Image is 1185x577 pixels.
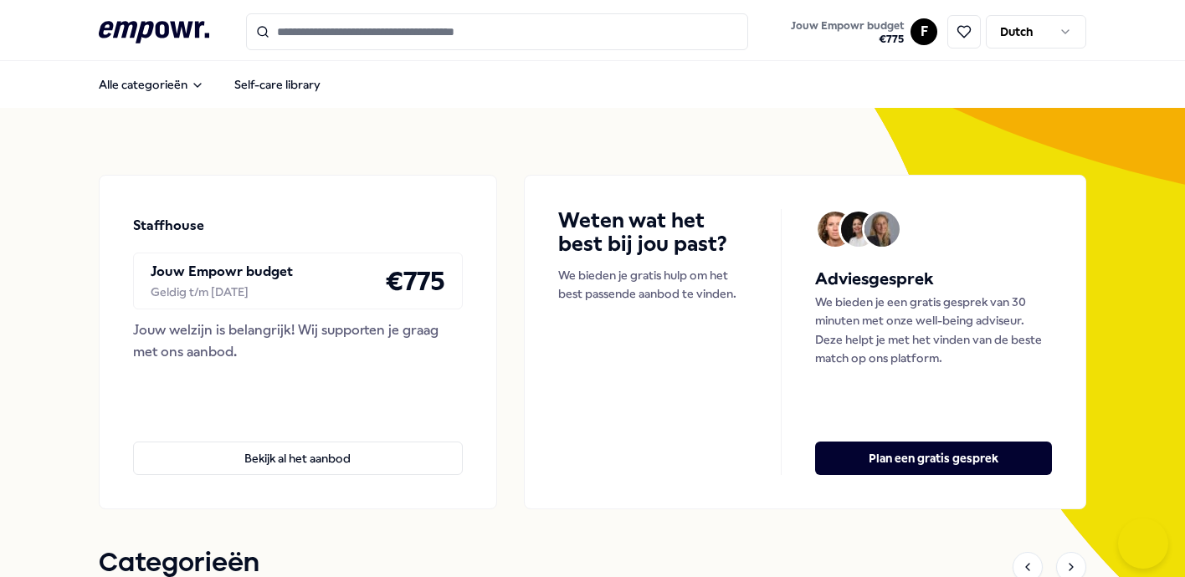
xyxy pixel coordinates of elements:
p: We bieden je een gratis gesprek van 30 minuten met onze well-being adviseur. Deze helpt je met he... [815,293,1052,368]
button: Plan een gratis gesprek [815,442,1052,475]
nav: Main [85,68,334,101]
h5: Adviesgesprek [815,266,1052,293]
h4: Weten wat het best bij jou past? [558,209,747,256]
p: Staffhouse [133,215,204,237]
button: F [911,18,937,45]
div: Jouw welzijn is belangrijk! Wij supporten je graag met ons aanbod. [133,319,463,362]
button: Alle categorieën [85,68,218,101]
h4: € 775 [385,260,445,302]
span: Jouw Empowr budget [791,19,904,33]
a: Self-care library [221,68,334,101]
span: € 775 [791,33,904,46]
p: Jouw Empowr budget [151,261,293,283]
div: Geldig t/m [DATE] [151,283,293,301]
img: Avatar [864,212,900,247]
p: We bieden je gratis hulp om het best passende aanbod te vinden. [558,266,747,304]
a: Bekijk al het aanbod [133,415,463,475]
button: Jouw Empowr budget€775 [787,16,907,49]
input: Search for products, categories or subcategories [246,13,748,50]
a: Jouw Empowr budget€775 [784,14,911,49]
img: Avatar [818,212,853,247]
iframe: Help Scout Beacon - Open [1118,518,1168,569]
img: Avatar [841,212,876,247]
button: Bekijk al het aanbod [133,442,463,475]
